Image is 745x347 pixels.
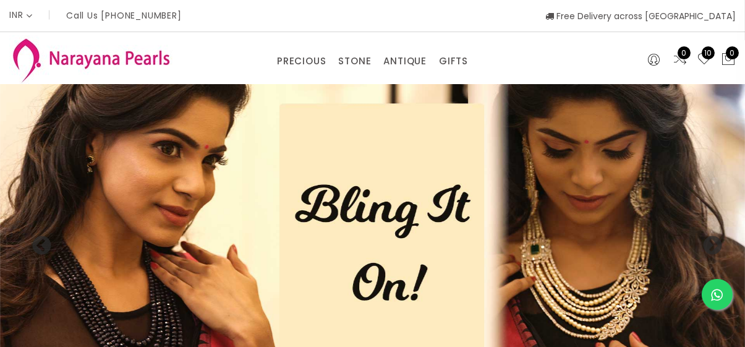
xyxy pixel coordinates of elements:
a: 10 [697,52,712,68]
span: 10 [702,46,715,59]
a: GIFTS [439,52,468,71]
p: Call Us [PHONE_NUMBER] [66,11,182,20]
span: 0 [726,46,739,59]
button: Next [702,236,714,248]
span: Free Delivery across [GEOGRAPHIC_DATA] [545,10,736,22]
a: ANTIQUE [383,52,427,71]
a: PRECIOUS [277,52,326,71]
a: STONE [338,52,371,71]
span: 0 [678,46,691,59]
button: 0 [721,52,736,68]
button: Previous [31,236,43,248]
a: 0 [673,52,688,68]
